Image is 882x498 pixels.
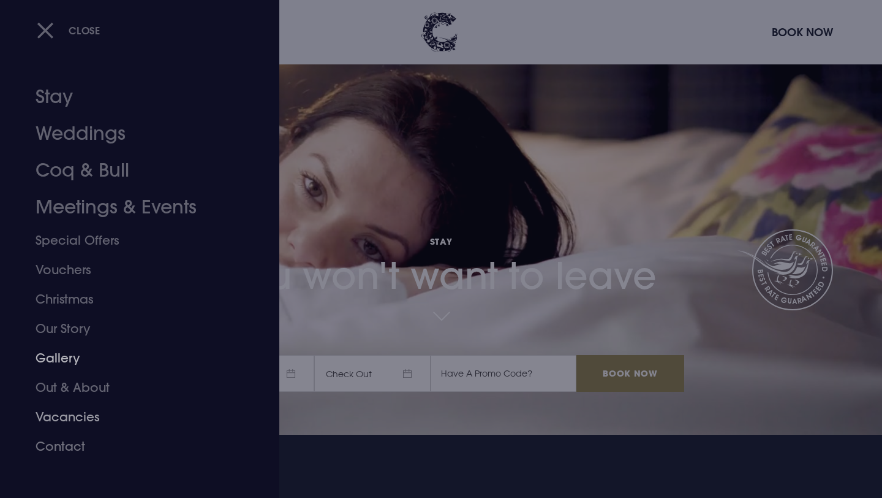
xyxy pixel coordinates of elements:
[36,314,229,343] a: Our Story
[36,79,229,115] a: Stay
[36,432,229,461] a: Contact
[36,402,229,432] a: Vacancies
[36,152,229,189] a: Coq & Bull
[36,285,229,314] a: Christmas
[36,226,229,255] a: Special Offers
[36,189,229,226] a: Meetings & Events
[69,24,100,37] span: Close
[36,373,229,402] a: Out & About
[36,115,229,152] a: Weddings
[36,343,229,373] a: Gallery
[36,255,229,285] a: Vouchers
[37,18,100,43] button: Close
